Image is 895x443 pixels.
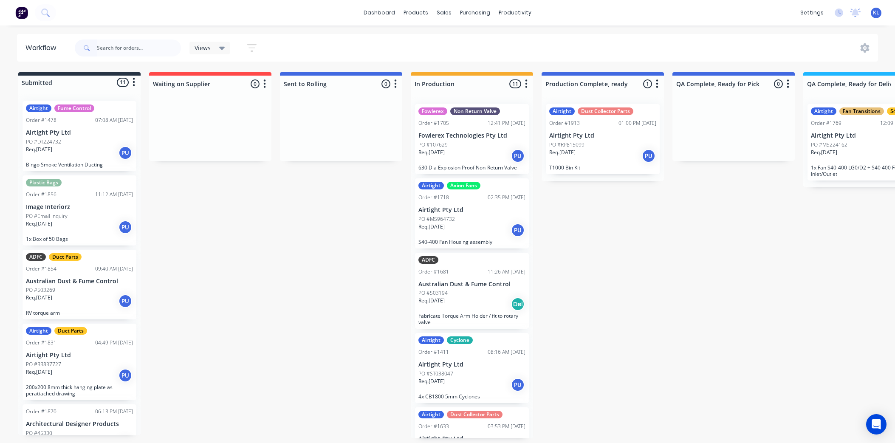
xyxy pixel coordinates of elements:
div: Order #1633 [418,423,449,430]
p: Airtight Pty Ltd [549,132,656,139]
div: PU [511,149,525,163]
div: AirtightFume ControlOrder #147807:08 AM [DATE]Airtight Pty LtdPO #DT224732Req.[DATE]PUBingo Smoke... [23,101,136,171]
div: AirtightCycloneOrder #141108:16 AM [DATE]Airtight Pty LtdPO #ST038047Req.[DATE]PU4x CB1800 5mm Cy... [415,333,529,403]
div: Airtight [549,107,575,115]
div: Duct Parts [54,327,87,335]
div: Order #1718 [418,194,449,201]
div: Airtight [418,336,444,344]
div: Order #1854 [26,265,56,273]
div: AirtightAxion FansOrder #171802:35 PM [DATE]Airtight Pty LtdPO #MS964732Req.[DATE]PUS40-400 Fan H... [415,178,529,248]
div: Order #1478 [26,116,56,124]
div: products [399,6,432,19]
img: Factory [15,6,28,19]
p: Req. [DATE] [26,368,52,376]
div: Fowlerex [418,107,447,115]
p: Req. [DATE] [418,223,445,231]
span: Views [195,43,211,52]
div: ADFC [26,253,46,261]
p: Req. [DATE] [549,149,576,156]
p: PO #503269 [26,286,55,294]
div: PU [119,220,132,234]
p: 630 Dia Explosion Proof Non-Return Valve [418,164,525,171]
p: PO #45330 [26,429,52,437]
div: 11:26 AM [DATE] [488,268,525,276]
div: Order #1870 [26,408,56,415]
p: PO #MS224162 [811,141,847,149]
div: AirtightDuct PartsOrder #183104:49 PM [DATE]Airtight Pty LtdPO #RR837727Req.[DATE]PU200x200 8mm t... [23,324,136,400]
div: AirtightDust Collector PartsOrder #191301:00 PM [DATE]Airtight Pty LtdPO #RP815099Req.[DATE]PUT10... [546,104,660,174]
div: Airtight [26,104,51,112]
p: Airtight Pty Ltd [418,435,525,443]
div: PU [119,146,132,160]
p: Req. [DATE] [26,220,52,228]
div: Plastic Bags [26,179,62,186]
div: 02:35 PM [DATE] [488,194,525,201]
p: Bingo Smoke Ventilation Ducting [26,161,133,168]
div: 11:12 AM [DATE] [95,191,133,198]
div: Airtight [26,327,51,335]
p: Airtight Pty Ltd [26,129,133,136]
p: 4x CB1800 5mm Cyclones [418,393,525,400]
div: FowlerexNon Return ValveOrder #170512:41 PM [DATE]Fowlerex Technologies Pty LtdPO #107629Req.[DAT... [415,104,529,174]
div: Order #1411 [418,348,449,356]
div: Airtight [811,107,836,115]
div: sales [432,6,456,19]
p: Req. [DATE] [418,378,445,385]
p: PO #MS964732 [418,215,455,223]
p: PO #DT224732 [26,138,61,146]
a: dashboard [359,6,399,19]
p: PO #Email Inquiry [26,212,68,220]
div: Order #1769 [811,119,841,127]
p: T1000 Bin Kit [549,164,656,171]
div: Dust Collector Parts [447,411,503,418]
div: Del [511,297,525,311]
p: Architectural Designer Products [26,420,133,428]
p: Req. [DATE] [418,297,445,305]
p: S40-400 Fan Housing assembly [418,239,525,245]
p: Image Interiorz [26,203,133,211]
div: Axion Fans [447,182,480,189]
div: 07:08 AM [DATE] [95,116,133,124]
div: Dust Collector Parts [578,107,633,115]
p: PO #ST038047 [418,370,453,378]
p: PO #107629 [418,141,448,149]
div: PU [511,223,525,237]
div: 01:00 PM [DATE] [618,119,656,127]
div: purchasing [456,6,494,19]
div: Order #1681 [418,268,449,276]
p: Airtight Pty Ltd [26,352,133,359]
p: Req. [DATE] [418,149,445,156]
p: 1x Box of 50 Bags [26,236,133,242]
div: PU [642,149,655,163]
div: PU [119,369,132,382]
p: PO #503194 [418,289,448,297]
p: Airtight Pty Ltd [418,206,525,214]
div: ADFCOrder #168111:26 AM [DATE]Australian Dust & Fume ControlPO #503194Req.[DATE]DelFabricate Torq... [415,253,529,329]
p: Australian Dust & Fume Control [26,278,133,285]
div: Plastic BagsOrder #185611:12 AM [DATE]Image InteriorzPO #Email InquiryReq.[DATE]PU1x Box of 50 Bags [23,175,136,245]
p: Australian Dust & Fume Control [418,281,525,288]
p: Req. [DATE] [26,294,52,302]
div: Cyclone [447,336,473,344]
p: Fabricate Torque Arm Holder / fit to rotary valve [418,313,525,325]
div: Non Return Valve [450,107,500,115]
div: ADFCDuct PartsOrder #185409:40 AM [DATE]Australian Dust & Fume ControlPO #503269Req.[DATE]PURV to... [23,250,136,320]
div: productivity [494,6,536,19]
div: Fume Control [54,104,94,112]
p: PO #RR837727 [26,361,61,368]
div: Order #1913 [549,119,580,127]
p: Airtight Pty Ltd [418,361,525,368]
p: Fowlerex Technologies Pty Ltd [418,132,525,139]
div: ADFC [418,256,438,264]
input: Search for orders... [97,40,181,56]
div: Duct Parts [49,253,82,261]
div: 08:16 AM [DATE] [488,348,525,356]
span: KL [873,9,879,17]
div: 06:13 PM [DATE] [95,408,133,415]
div: Order #1856 [26,191,56,198]
div: settings [796,6,828,19]
div: Order #1831 [26,339,56,347]
p: 200x200 8mm thick hanging plate as perattached drawing [26,384,133,397]
div: Fan Transitions [839,107,884,115]
p: RV torque arm [26,310,133,316]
